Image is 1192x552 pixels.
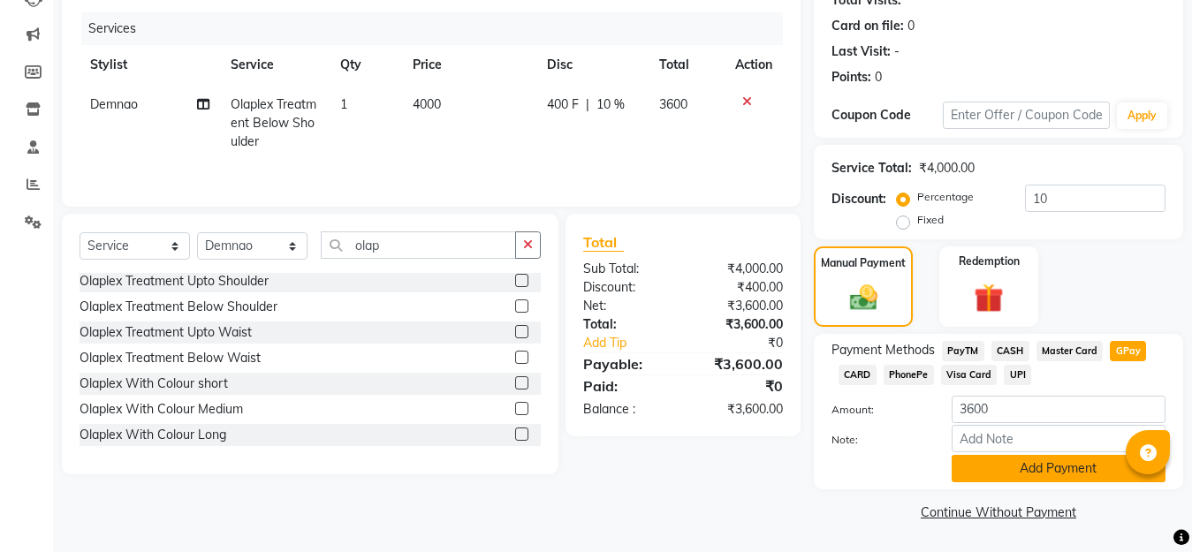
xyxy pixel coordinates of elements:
th: Service [220,45,330,85]
span: Visa Card [941,365,998,385]
div: ₹3,600.00 [683,297,796,315]
span: CASH [991,341,1029,361]
div: ₹4,000.00 [683,260,796,278]
span: Payment Methods [831,341,935,359]
label: Note: [818,432,938,448]
div: Olaplex Treatment Below Waist [80,349,261,367]
div: Olaplex With Colour Medium [80,400,243,419]
div: Olaplex Treatment Upto Waist [80,323,252,342]
input: Enter Offer / Coupon Code [943,102,1110,129]
span: 400 F [547,95,579,114]
label: Redemption [959,253,1020,269]
div: 0 [907,17,915,35]
div: Service Total: [831,159,912,178]
div: Coupon Code [831,106,943,125]
th: Disc [536,45,649,85]
div: ₹400.00 [683,278,796,297]
span: CARD [839,365,877,385]
span: 4000 [413,96,441,112]
div: Discount: [831,190,886,208]
div: Sub Total: [570,260,683,278]
span: Total [583,233,624,252]
div: ₹3,600.00 [683,353,796,374]
label: Fixed [917,212,944,228]
div: Total: [570,315,683,334]
div: ₹4,000.00 [919,159,975,178]
th: Action [725,45,783,85]
span: PayTM [942,341,984,361]
div: ₹0 [683,375,796,397]
th: Qty [330,45,402,85]
button: Apply [1117,102,1167,129]
a: Continue Without Payment [817,503,1180,522]
div: Olaplex Treatment Upto Shoulder [80,272,269,291]
span: Olaplex Treatment Below Shoulder [231,96,316,149]
th: Price [402,45,536,85]
th: Total [649,45,725,85]
span: Master Card [1036,341,1104,361]
div: Balance : [570,400,683,419]
span: Demnao [90,96,138,112]
div: ₹3,600.00 [683,315,796,334]
label: Manual Payment [821,255,906,271]
span: 10 % [596,95,625,114]
span: 1 [340,96,347,112]
label: Percentage [917,189,974,205]
img: _cash.svg [841,282,886,314]
th: Stylist [80,45,220,85]
span: PhonePe [884,365,934,385]
span: GPay [1110,341,1146,361]
div: ₹3,600.00 [683,400,796,419]
span: 3600 [659,96,687,112]
div: Olaplex With Colour Long [80,426,226,444]
span: | [586,95,589,114]
div: Card on file: [831,17,904,35]
span: UPI [1004,365,1031,385]
div: Last Visit: [831,42,891,61]
div: Olaplex Treatment Below Shoulder [80,298,277,316]
div: Payable: [570,353,683,374]
div: Olaplex With Colour short [80,374,228,393]
div: Discount: [570,278,683,297]
label: Amount: [818,402,938,418]
img: _gift.svg [965,280,1013,316]
div: Services [81,12,796,45]
input: Add Note [952,425,1165,452]
div: Points: [831,68,871,87]
div: ₹0 [702,334,796,352]
div: Net: [570,297,683,315]
a: Add Tip [570,334,702,352]
div: - [894,42,900,61]
button: Add Payment [952,455,1165,482]
div: 0 [875,68,882,87]
input: Search or Scan [321,231,516,259]
input: Amount [952,396,1165,423]
div: Paid: [570,375,683,397]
